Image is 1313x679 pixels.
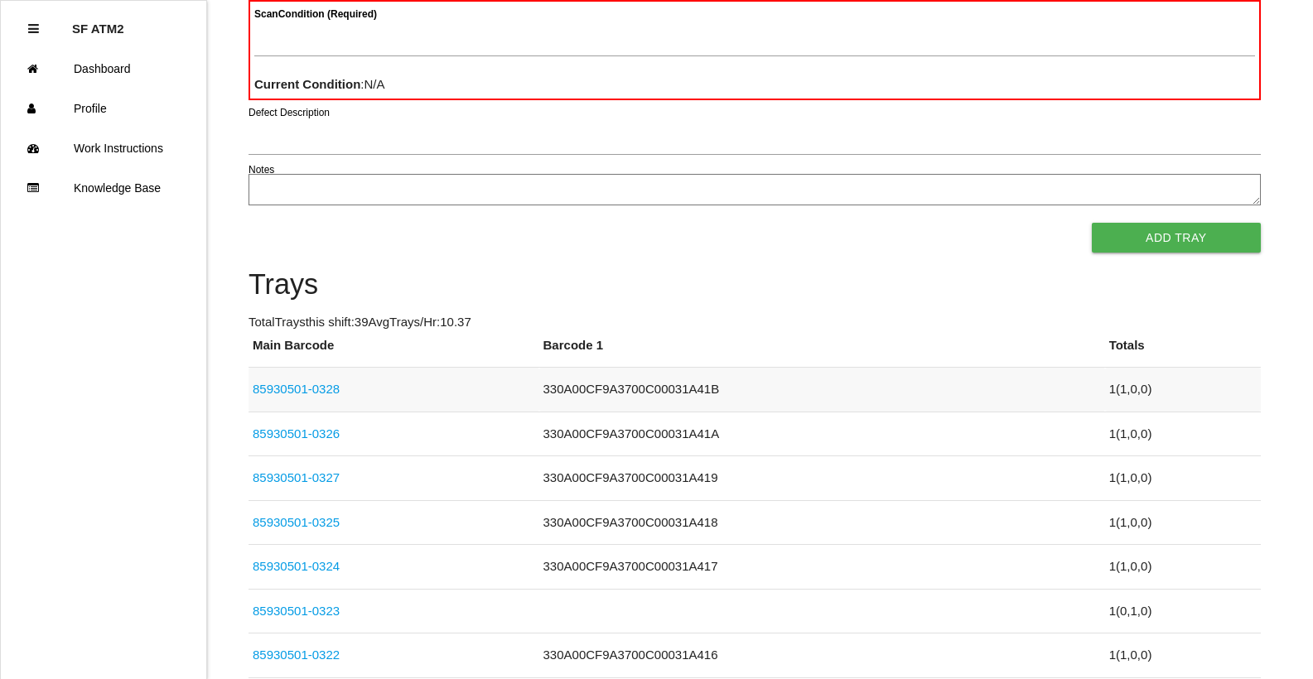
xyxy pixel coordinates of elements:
[1,128,206,168] a: Work Instructions
[539,456,1105,501] td: 330A00CF9A3700C00031A419
[539,412,1105,456] td: 330A00CF9A3700C00031A41A
[1105,336,1261,368] th: Totals
[249,269,1261,301] h4: Trays
[1,49,206,89] a: Dashboard
[253,559,340,573] a: 85930501-0324
[253,426,340,441] a: 85930501-0326
[253,604,340,618] a: 85930501-0323
[1092,223,1261,253] button: Add Tray
[254,77,360,91] b: Current Condition
[249,105,330,120] label: Defect Description
[1105,412,1261,456] td: 1 ( 1 , 0 , 0 )
[539,545,1105,590] td: 330A00CF9A3700C00031A417
[253,382,340,396] a: 85930501-0328
[28,9,39,49] div: Close
[72,9,124,36] p: SF ATM2
[249,162,274,177] label: Notes
[249,336,539,368] th: Main Barcode
[539,633,1105,678] td: 330A00CF9A3700C00031A416
[1,89,206,128] a: Profile
[1105,633,1261,678] td: 1 ( 1 , 0 , 0 )
[1105,500,1261,545] td: 1 ( 1 , 0 , 0 )
[1105,368,1261,412] td: 1 ( 1 , 0 , 0 )
[254,8,377,20] b: Scan Condition (Required)
[249,313,1261,332] p: Total Trays this shift: 39 Avg Trays /Hr: 10.37
[1,168,206,208] a: Knowledge Base
[1105,545,1261,590] td: 1 ( 1 , 0 , 0 )
[253,515,340,529] a: 85930501-0325
[539,500,1105,545] td: 330A00CF9A3700C00031A418
[539,336,1105,368] th: Barcode 1
[1105,589,1261,633] td: 1 ( 0 , 1 , 0 )
[1105,456,1261,501] td: 1 ( 1 , 0 , 0 )
[539,368,1105,412] td: 330A00CF9A3700C00031A41B
[253,470,340,484] a: 85930501-0327
[254,77,385,91] span: : N/A
[253,648,340,662] a: 85930501-0322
